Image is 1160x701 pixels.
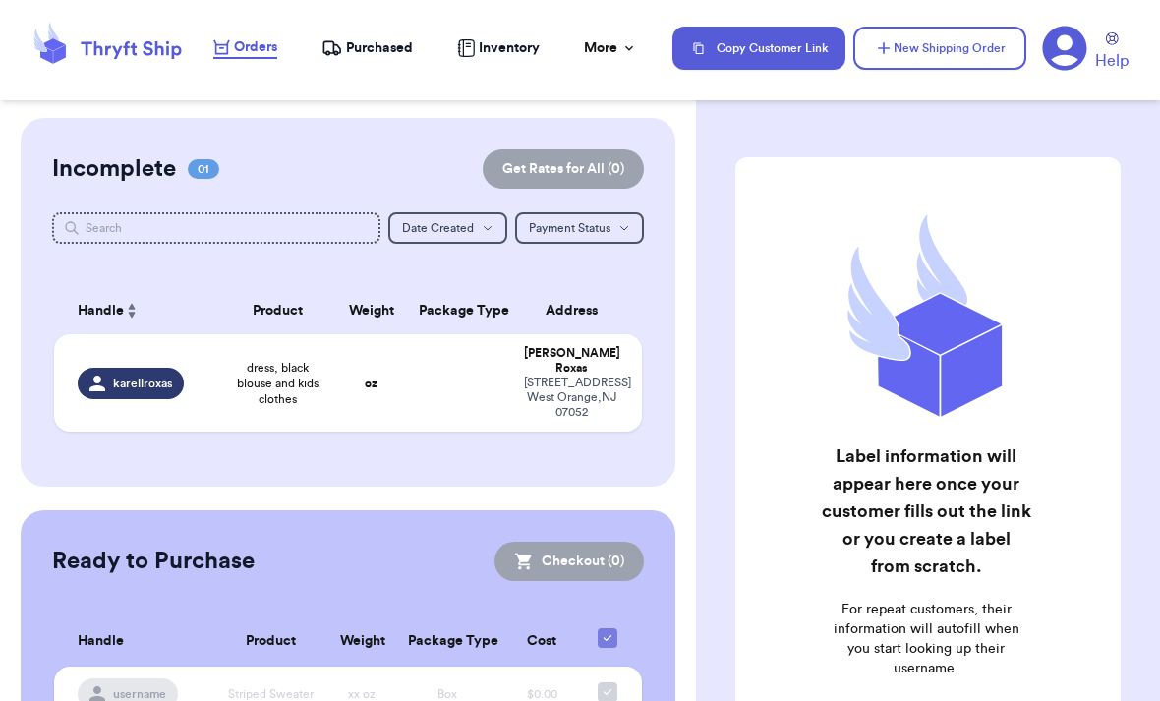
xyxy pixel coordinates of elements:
[1095,49,1129,73] span: Help
[113,376,172,391] span: karellroxas
[188,159,219,179] span: 01
[529,222,610,234] span: Payment Status
[821,600,1031,678] p: For repeat customers, their information will autofill when you start looking up their username.
[346,38,413,58] span: Purchased
[512,287,641,334] th: Address
[321,38,413,58] a: Purchased
[231,360,325,407] span: dress, black blouse and kids clothes
[457,38,540,58] a: Inventory
[52,546,255,577] h2: Ready to Purchase
[821,442,1031,580] h2: Label information will appear here once your customer fills out the link or you create a label fr...
[407,287,513,334] th: Package Type
[499,616,585,667] th: Cost
[328,616,397,667] th: Weight
[365,378,377,389] strong: oz
[396,616,498,667] th: Package Type
[348,688,376,700] span: xx oz
[52,153,176,185] h2: Incomplete
[219,287,337,334] th: Product
[524,346,617,376] div: [PERSON_NAME] Roxas
[479,38,540,58] span: Inventory
[52,212,380,244] input: Search
[1095,32,1129,73] a: Help
[524,376,617,420] div: [STREET_ADDRESS] West Orange , NJ 07052
[483,149,644,189] button: Get Rates for All (0)
[672,27,845,70] button: Copy Customer Link
[437,688,457,700] span: Box
[214,616,328,667] th: Product
[853,27,1026,70] button: New Shipping Order
[584,38,637,58] div: More
[78,301,124,321] span: Handle
[213,37,277,59] a: Orders
[234,37,277,57] span: Orders
[515,212,644,244] button: Payment Status
[494,542,644,581] button: Checkout (0)
[388,212,507,244] button: Date Created
[336,287,407,334] th: Weight
[124,299,140,322] button: Sort ascending
[78,631,124,652] span: Handle
[402,222,474,234] span: Date Created
[228,688,314,700] span: Striped Sweater
[527,688,557,700] span: $0.00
